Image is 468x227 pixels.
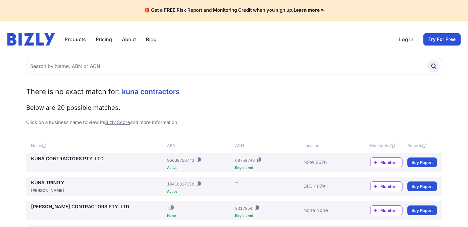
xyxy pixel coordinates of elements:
[26,58,442,74] input: Search by Name, ABN or ACN
[370,157,402,167] a: Monitor
[235,166,301,169] div: Registered
[7,7,461,13] h4: 🎁 Get a FREE Risk Report and Monitoring Credit when you sign up.
[31,203,165,210] a: [PERSON_NAME] CONTRACTORS PTY. LTD.
[167,214,233,217] div: None
[122,36,136,43] a: About
[167,157,194,163] div: 95068758743
[370,142,402,149] div: Monitoring
[235,179,239,185] div: --
[380,207,402,213] span: Monitor
[105,119,130,125] a: Bizly Score
[167,190,233,193] div: Active
[235,214,301,217] div: Registered
[303,203,352,217] div: None None
[96,36,112,43] a: Pricing
[399,36,414,43] a: Log in
[146,36,157,43] a: Blog
[26,104,120,111] span: Below are 20 possible matches.
[65,36,86,43] button: Products
[370,205,402,215] a: Monitor
[235,205,252,211] div: 8017954
[380,183,402,189] span: Monitor
[167,142,233,149] div: ABN
[31,142,165,149] div: Name
[122,87,180,96] span: kuna contractors
[26,119,442,126] p: Click on a business name to view its and more information.
[423,33,461,46] a: Try For Free
[407,142,437,149] div: Reports
[167,181,194,187] div: 19418827258
[303,142,352,149] div: Location
[370,181,402,191] a: Monitor
[303,155,352,169] div: NSW 2626
[407,181,437,191] a: Buy Report
[407,205,437,215] a: Buy Report
[235,142,301,149] div: ACN
[407,157,437,167] a: Buy Report
[235,157,255,163] div: 68758743
[31,155,165,162] a: KUNA CONTRACTORS PTY. LTD.
[380,159,402,165] span: Monitor
[167,166,233,169] div: Active
[303,179,352,194] div: QLD 4879
[31,179,165,186] a: KUNA TRINITY
[26,87,120,96] span: There is no exact match for:
[31,187,165,193] div: [PERSON_NAME]
[294,7,324,13] a: Learn more »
